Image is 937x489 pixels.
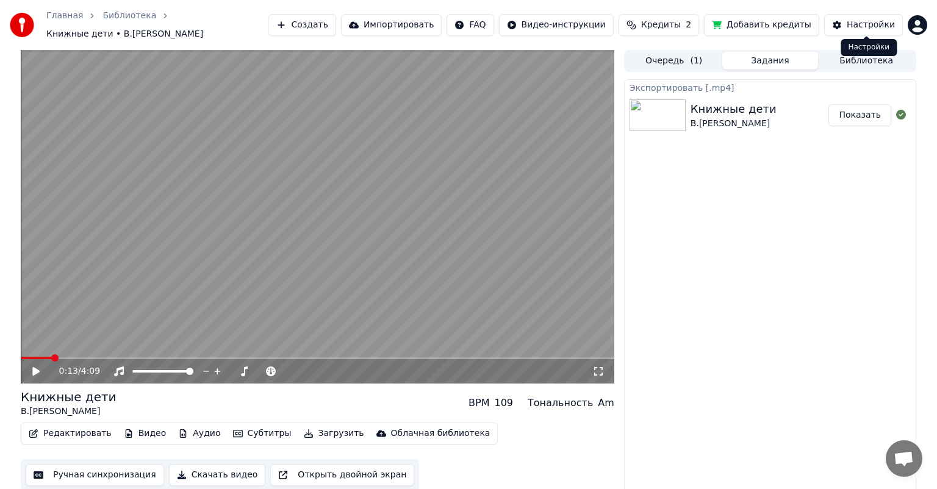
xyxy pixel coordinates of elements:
button: Импортировать [341,14,442,36]
div: В.[PERSON_NAME] [691,118,777,130]
div: 109 [494,396,513,410]
button: Открыть двойной экран [270,464,414,486]
button: Кредиты2 [619,14,699,36]
span: Книжные дети • В.[PERSON_NAME] [46,28,203,40]
button: Редактировать [24,425,117,442]
button: Аудио [173,425,225,442]
div: Настройки [847,19,895,31]
button: Видео-инструкции [499,14,614,36]
button: Загрузить [299,425,369,442]
a: Библиотека [102,10,156,22]
button: Настройки [824,14,903,36]
img: youka [10,13,34,37]
button: Библиотека [818,52,914,70]
nav: breadcrumb [46,10,268,40]
span: 0:13 [59,365,78,377]
div: / [59,365,88,377]
button: Субтитры [228,425,296,442]
span: Кредиты [641,19,681,31]
button: Ручная синхронизация [26,464,164,486]
button: Создать [268,14,336,36]
div: Экспортировать [.mp4] [625,80,916,95]
div: Настройки [841,39,897,56]
div: Книжные дети [21,388,117,405]
a: Главная [46,10,83,22]
button: Видео [119,425,171,442]
div: Облачная библиотека [391,427,490,440]
div: В.[PERSON_NAME] [21,405,117,418]
div: Тональность [528,396,593,410]
div: BPM [468,396,489,410]
span: 4:09 [81,365,100,377]
button: FAQ [447,14,494,36]
a: Открытый чат [886,440,922,477]
button: Показать [828,104,891,126]
span: 2 [686,19,691,31]
button: Задания [722,52,819,70]
button: Очередь [626,52,722,70]
div: Книжные дети [691,101,777,118]
button: Добавить кредиты [704,14,819,36]
button: Скачать видео [169,464,266,486]
span: ( 1 ) [690,55,702,67]
div: Am [598,396,614,410]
